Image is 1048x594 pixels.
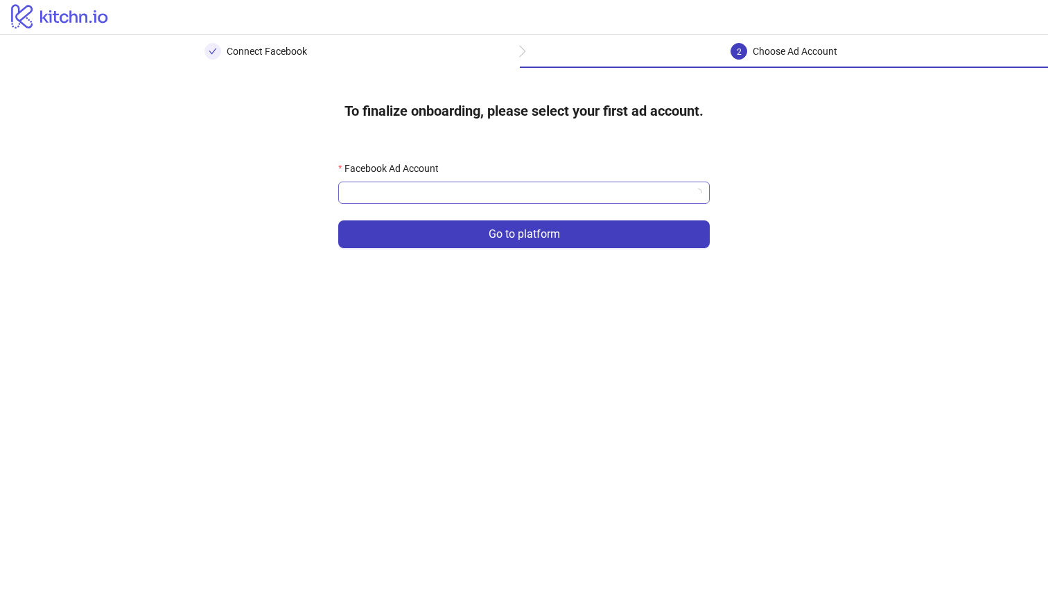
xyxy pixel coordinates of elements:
span: loading [693,188,702,197]
div: Choose Ad Account [753,43,837,60]
div: Connect Facebook [227,43,307,60]
span: check [209,47,217,55]
span: Go to platform [489,228,560,241]
label: Facebook Ad Account [338,161,448,176]
h4: To finalize onboarding, please select your first ad account. [322,90,726,132]
button: Go to platform [338,220,710,248]
input: Facebook Ad Account [347,182,689,203]
span: 2 [737,47,742,57]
